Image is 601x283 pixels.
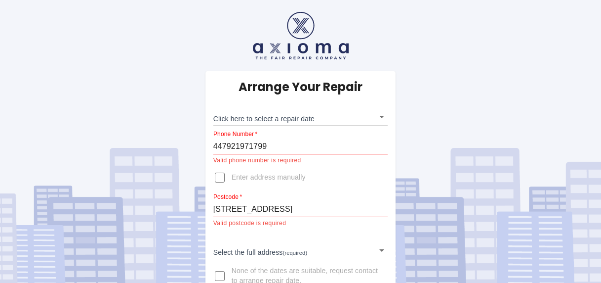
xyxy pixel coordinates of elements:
[239,79,362,95] h5: Arrange Your Repair
[232,173,306,183] span: Enter address manually
[213,219,388,229] p: Valid postcode is required
[213,193,242,201] label: Postcode
[213,156,388,166] p: Valid phone number is required
[253,12,349,59] img: axioma
[213,130,257,139] label: Phone Number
